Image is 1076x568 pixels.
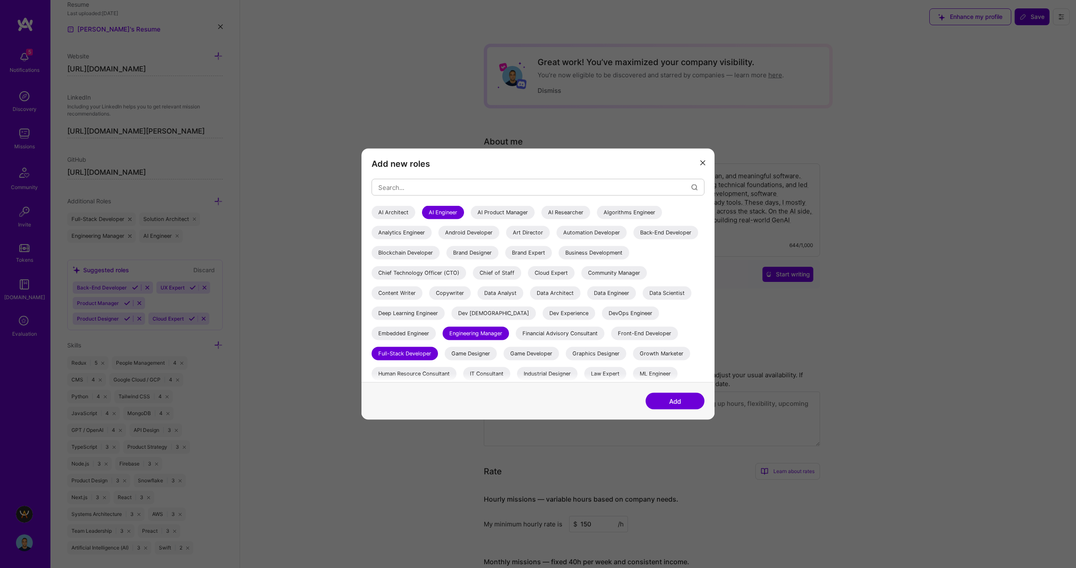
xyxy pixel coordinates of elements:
[700,160,705,165] i: icon Close
[473,266,521,280] div: Chief of Staff
[471,206,535,219] div: AI Product Manager
[451,307,536,320] div: Dev [DEMOGRAPHIC_DATA]
[504,347,559,360] div: Game Developer
[372,206,415,219] div: AI Architect
[581,266,647,280] div: Community Manager
[559,246,629,260] div: Business Development
[597,206,662,219] div: Algorithms Engineer
[477,287,523,300] div: Data Analyst
[372,307,445,320] div: Deep Learning Engineer
[516,327,604,340] div: Financial Advisory Consultant
[372,226,432,239] div: Analytics Engineer
[445,347,497,360] div: Game Designer
[633,347,690,360] div: Growth Marketer
[429,287,471,300] div: Copywriter
[361,149,715,420] div: modal
[643,287,691,300] div: Data Scientist
[422,206,464,219] div: AI Engineer
[611,327,678,340] div: Front-End Developer
[372,159,704,169] h3: Add new roles
[691,184,698,190] i: icon Search
[646,393,704,410] button: Add
[446,246,498,260] div: Brand Designer
[633,367,678,381] div: ML Engineer
[443,327,509,340] div: Engineering Manager
[566,347,626,360] div: Graphics Designer
[372,327,436,340] div: Embedded Engineer
[543,307,595,320] div: Dev Experience
[517,367,578,381] div: Industrial Designer
[528,266,575,280] div: Cloud Expert
[633,226,698,239] div: Back-End Developer
[530,287,580,300] div: Data Architect
[602,307,659,320] div: DevOps Engineer
[506,226,550,239] div: Art Director
[372,246,440,260] div: Blockchain Developer
[372,367,456,381] div: Human Resource Consultant
[505,246,552,260] div: Brand Expert
[463,367,510,381] div: IT Consultant
[372,266,466,280] div: Chief Technology Officer (CTO)
[372,347,438,360] div: Full-Stack Developer
[541,206,590,219] div: AI Researcher
[584,367,626,381] div: Law Expert
[587,287,636,300] div: Data Engineer
[378,176,691,198] input: Search...
[556,226,627,239] div: Automation Developer
[438,226,499,239] div: Android Developer
[372,287,422,300] div: Content Writer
